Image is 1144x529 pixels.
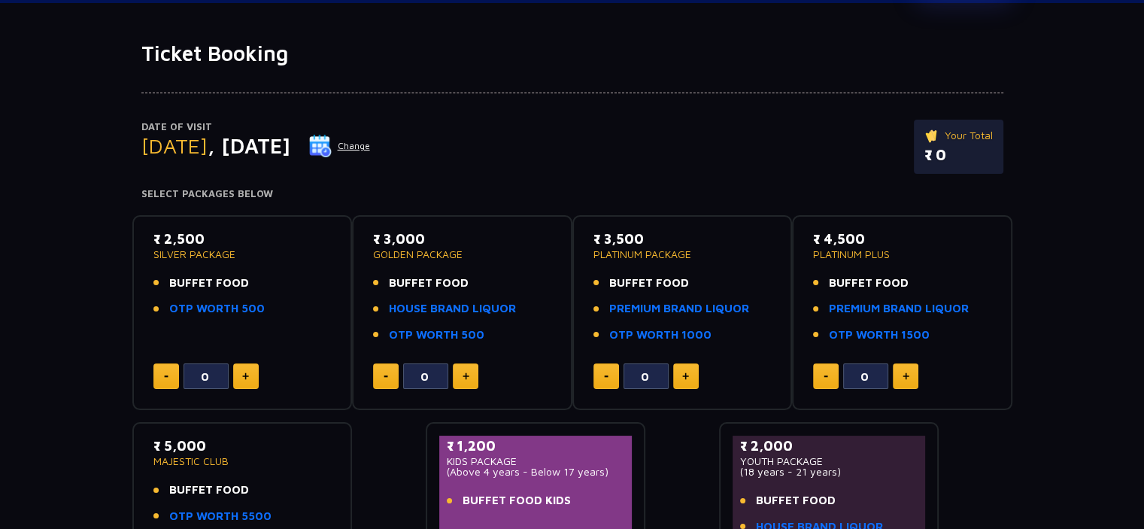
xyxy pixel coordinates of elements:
a: OTP WORTH 1000 [609,327,712,344]
img: minus [824,375,828,378]
p: SILVER PACKAGE [153,249,332,260]
p: ₹ 0 [924,144,993,166]
span: BUFFET FOOD KIDS [463,492,571,509]
a: HOUSE BRAND LIQUOR [389,300,516,318]
p: ₹ 2,500 [153,229,332,249]
p: ₹ 3,500 [593,229,772,249]
span: BUFFET FOOD [389,275,469,292]
img: plus [903,372,909,380]
p: GOLDEN PACKAGE [373,249,551,260]
p: MAJESTIC CLUB [153,456,332,467]
a: OTP WORTH 500 [389,327,484,344]
a: OTP WORTH 1500 [829,327,930,344]
p: YOUTH PACKAGE [740,456,918,467]
p: Date of Visit [141,120,371,135]
img: minus [384,375,388,378]
p: PLATINUM PACKAGE [593,249,772,260]
img: minus [604,375,608,378]
p: PLATINUM PLUS [813,249,991,260]
span: BUFFET FOOD [829,275,909,292]
a: OTP WORTH 500 [169,300,265,318]
a: PREMIUM BRAND LIQUOR [829,300,969,318]
span: BUFFET FOOD [169,275,249,292]
h1: Ticket Booking [141,41,1003,66]
img: plus [242,372,249,380]
button: Change [308,134,371,158]
a: PREMIUM BRAND LIQUOR [609,300,749,318]
img: minus [164,375,168,378]
img: plus [463,372,469,380]
p: ₹ 4,500 [813,229,991,249]
span: , [DATE] [208,133,290,158]
a: OTP WORTH 5500 [169,508,272,525]
p: ₹ 2,000 [740,436,918,456]
p: KIDS PACKAGE [447,456,625,467]
p: ₹ 3,000 [373,229,551,249]
p: Your Total [924,127,993,144]
p: ₹ 1,200 [447,436,625,456]
span: BUFFET FOOD [169,482,249,499]
p: (Above 4 years - Below 17 years) [447,467,625,477]
p: (18 years - 21 years) [740,467,918,477]
p: ₹ 5,000 [153,436,332,456]
img: ticket [924,127,940,144]
h4: Select Packages Below [141,188,1003,200]
span: [DATE] [141,133,208,158]
img: plus [682,372,689,380]
span: BUFFET FOOD [756,492,836,509]
span: BUFFET FOOD [609,275,689,292]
